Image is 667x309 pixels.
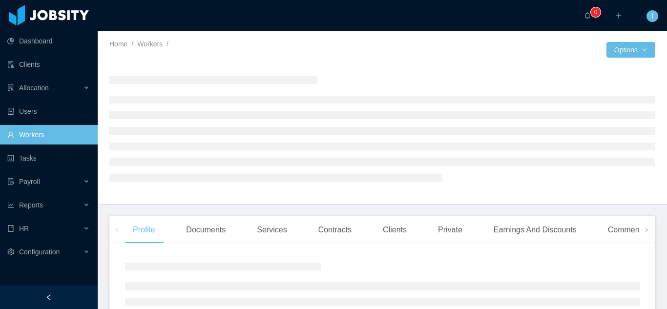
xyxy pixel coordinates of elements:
div: Services [249,216,294,244]
i: icon: bell [584,12,591,19]
a: icon: auditClients [7,55,90,74]
i: icon: plus [615,12,622,19]
sup: 0 [591,7,601,17]
div: Profile [125,216,163,244]
a: Workers [137,40,163,48]
div: Comments [600,216,653,244]
span: Configuration [19,248,60,256]
i: icon: left [115,227,120,232]
span: / [167,40,168,48]
i: icon: book [7,225,14,232]
i: icon: right [644,227,649,232]
span: Payroll [19,178,40,185]
a: Home [109,40,127,48]
a: icon: pie-chartDashboard [7,31,90,51]
i: icon: line-chart [7,202,14,208]
a: icon: robotUsers [7,102,90,121]
a: icon: userWorkers [7,125,90,144]
span: HR [19,225,29,232]
span: / [131,40,133,48]
i: icon: setting [7,248,14,255]
button: Optionsicon: down [606,42,655,58]
span: Reports [19,201,43,209]
div: Clients [375,216,415,244]
div: Private [430,216,470,244]
span: T [650,10,655,22]
i: icon: solution [7,84,14,91]
span: Allocation [19,84,49,92]
i: icon: file-protect [7,178,14,185]
div: Earnings And Discounts [486,216,584,244]
div: Documents [178,216,233,244]
div: Contracts [311,216,359,244]
a: icon: profileTasks [7,148,90,168]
